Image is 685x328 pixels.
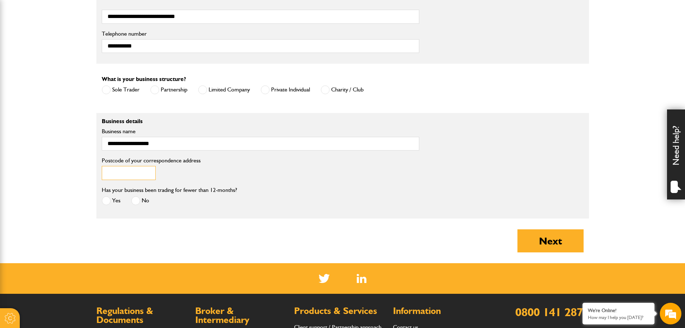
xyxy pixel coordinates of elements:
button: Next [517,229,584,252]
input: Enter your phone number [9,109,131,125]
label: Limited Company [198,85,250,94]
h2: Information [393,306,485,316]
p: How may I help you today? [588,315,649,320]
label: Sole Trader [102,85,140,94]
input: Enter your email address [9,88,131,104]
div: Minimize live chat window [118,4,135,21]
label: Has your business been trading for fewer than 12-months? [102,187,237,193]
img: d_20077148190_company_1631870298795_20077148190 [12,40,30,50]
label: Private Individual [261,85,310,94]
label: Business name [102,129,419,134]
textarea: Type your message and hit 'Enter' [9,130,131,216]
h2: Regulations & Documents [96,306,188,325]
h2: Products & Services [294,306,386,316]
label: Postcode of your correspondence address [102,158,211,163]
h2: Broker & Intermediary [195,306,287,325]
input: Enter your last name [9,67,131,82]
a: 0800 141 2877 [515,305,589,319]
label: Charity / Club [321,85,364,94]
a: LinkedIn [357,274,366,283]
label: Partnership [150,85,187,94]
label: Yes [102,196,120,205]
img: Twitter [319,274,330,283]
label: Telephone number [102,31,419,37]
p: Business details [102,118,419,124]
div: We're Online! [588,307,649,314]
div: Need help? [667,109,685,199]
img: Linked In [357,274,366,283]
em: Start Chat [98,222,131,232]
label: No [131,196,149,205]
label: What is your business structure? [102,76,186,82]
div: Chat with us now [37,40,121,50]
